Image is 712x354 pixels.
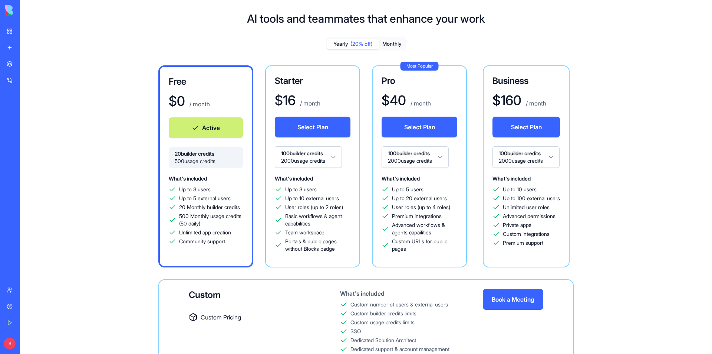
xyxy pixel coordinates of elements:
[379,39,405,49] button: Monthly
[382,75,457,87] h3: Pro
[503,239,543,247] span: Premium support
[392,195,447,202] span: Up to 20 external users
[382,117,457,137] button: Select Plan
[299,99,320,108] p: / month
[503,195,560,202] span: Up to 100 external users
[175,150,237,157] span: 20 builder credits
[275,75,350,87] h3: Starter
[247,12,485,25] h1: AI tools and teammates that enhance your work
[492,175,531,182] span: What's included
[169,94,185,108] h1: $ 0
[179,229,231,236] span: Unlimited app creation
[4,338,16,350] span: S
[350,345,449,353] div: Dedicated support & account management
[503,221,531,229] span: Private apps
[350,319,415,326] div: Custom usage credits limits
[382,175,420,182] span: What's included
[179,212,243,227] span: 500 Monthly usage credits (50 daily)
[492,75,560,87] h3: Business
[340,289,449,298] div: What's included
[169,117,243,138] button: Active
[179,186,211,193] span: Up to 3 users
[5,5,51,16] img: logo
[392,221,457,236] span: Advanced workflows & agents capailities
[169,175,207,182] span: What's included
[492,93,521,108] h1: $ 160
[350,310,416,317] div: Custom builder credits limits
[201,313,241,322] span: Custom Pricing
[169,76,243,88] h3: Free
[285,186,317,193] span: Up to 3 users
[392,212,442,220] span: Premium integrations
[503,212,556,220] span: Advanced permissions
[275,93,296,108] h1: $ 16
[392,204,450,211] span: User roles (up to 4 roles)
[350,337,416,344] div: Dedicated Solution Architect
[350,328,361,335] div: SSO
[503,204,550,211] span: Unlimited user roles
[285,238,350,253] span: Portals & public pages without Blocks badge
[179,195,231,202] span: Up to 5 external users
[285,204,343,211] span: User roles (up to 2 roles)
[483,289,543,310] button: Book a Meeting
[503,186,537,193] span: Up to 10 users
[179,204,240,211] span: 20 Monthly builder credits
[350,301,448,308] div: Custom number of users & external users
[179,238,225,245] span: Community support
[400,62,439,71] div: Most Popular
[175,157,237,165] span: 500 usage credits
[503,230,550,238] span: Custom integrations
[392,238,457,253] span: Custom URLs for public pages
[409,99,431,108] p: / month
[285,229,324,236] span: Team workspace
[285,195,339,202] span: Up to 10 external users
[275,175,313,182] span: What's included
[524,99,546,108] p: / month
[275,117,350,137] button: Select Plan
[189,289,307,301] div: Custom
[285,212,350,227] span: Basic workflows & agent capabilities
[188,100,210,108] p: / month
[382,93,406,108] h1: $ 40
[350,40,373,48] span: (20% off)
[392,186,423,193] span: Up to 5 users
[327,39,379,49] button: Yearly
[492,117,560,137] button: Select Plan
